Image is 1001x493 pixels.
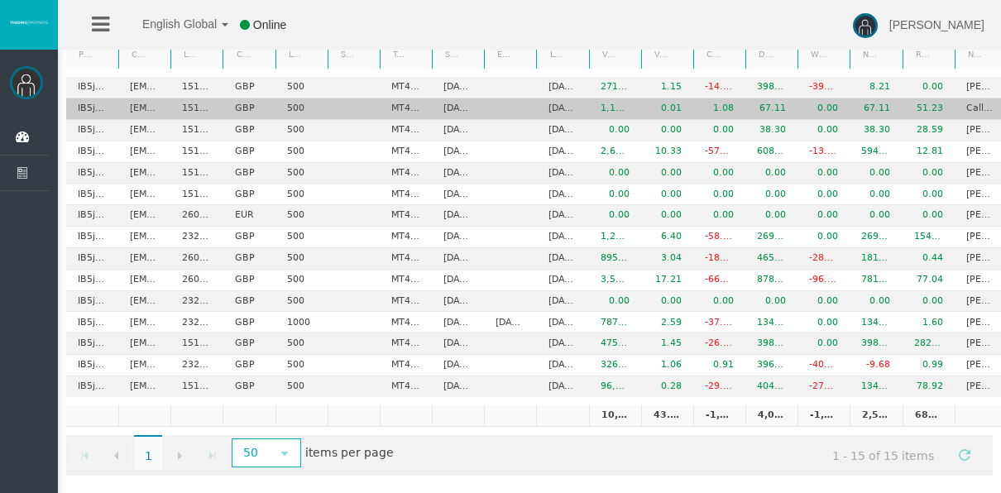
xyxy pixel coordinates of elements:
[69,43,97,65] a: Partner code
[745,163,797,184] td: 0.00
[66,227,118,248] td: IB5jhcp
[589,405,641,427] td: 10,251,506.02
[850,205,902,227] td: 0.00
[536,163,588,184] td: [DATE]
[589,248,641,270] td: 895,239.78
[850,291,902,313] td: 0.00
[536,120,588,141] td: [DATE]
[797,291,850,313] td: 0.00
[641,405,693,427] td: 43.52
[66,163,118,184] td: IB5jhcp
[197,440,227,470] a: Go to the last page
[903,227,955,248] td: 154.17
[797,270,850,291] td: -96.17
[223,248,275,270] td: GBP
[380,312,432,333] td: MT4 LiveFloatingSpreadAccount
[226,43,253,65] a: Currency
[275,355,328,376] td: 500
[641,184,693,205] td: 0.00
[903,291,955,313] td: 0.00
[536,355,588,376] td: [DATE]
[589,141,641,163] td: 2,628,926.13
[66,270,118,291] td: IB5jhcp
[589,227,641,248] td: 1,256,190.78
[589,270,641,291] td: 3,512,992.19
[380,270,432,291] td: MT4 LiveFixedSpreadAccount
[170,120,223,141] td: 15174871
[589,376,641,397] td: 96,234.90
[275,248,328,270] td: 500
[380,205,432,227] td: MT4 LiveFixedSpreadAccount
[170,184,223,205] td: 15174486
[275,163,328,184] td: 500
[118,312,170,333] td: [EMAIL_ADDRESS][DOMAIN_NAME]
[850,120,902,141] td: 38.30
[121,17,217,31] span: English Global
[380,291,432,313] td: MT4 LiveFloatingSpreadAccount
[118,120,170,141] td: [EMAIL_ADDRESS][DOMAIN_NAME]
[745,405,797,427] td: 4,059.12
[432,291,484,313] td: [DATE]
[170,291,223,313] td: 23290565
[223,333,275,355] td: GBP
[223,355,275,376] td: GBP
[382,43,409,65] a: Type
[589,77,641,98] td: 271,513.50
[118,291,170,313] td: [EMAIL_ADDRESS][DOMAIN_NAME]
[536,184,588,205] td: [DATE]
[275,77,328,98] td: 500
[850,77,902,98] td: 8.21
[745,248,797,270] td: 465.92
[745,98,797,120] td: 67.11
[589,120,641,141] td: 0.00
[66,376,118,397] td: IB5jhcp
[641,291,693,313] td: 0.00
[536,205,588,227] td: [DATE]
[223,312,275,333] td: GBP
[641,333,693,355] td: 1.45
[693,248,745,270] td: -186.21
[170,376,223,397] td: 15174713
[641,141,693,163] td: 10.33
[797,184,850,205] td: 0.00
[66,355,118,376] td: IB5jhcp
[589,355,641,376] td: 326,015.69
[432,77,484,98] td: [DATE]
[118,270,170,291] td: [EMAIL_ADDRESS][DOMAIN_NAME]
[118,205,170,227] td: [EMAIL_ADDRESS][DOMAIN_NAME]
[693,120,745,141] td: 0.00
[79,449,92,462] span: Go to the first page
[850,270,902,291] td: 781.91
[539,43,567,65] a: Last trade date
[693,227,745,248] td: -58.05
[801,43,828,65] a: Withdrawals
[66,77,118,98] td: IB5jhcp
[118,227,170,248] td: [EMAIL_ADDRESS][DOMAIN_NAME]
[66,312,118,333] td: IB5jhcp
[536,376,588,397] td: [DATE]
[275,98,328,120] td: 500
[745,77,797,98] td: 398.87
[850,184,902,205] td: 0.00
[223,77,275,98] td: GBP
[850,141,902,163] td: 594.48
[536,333,588,355] td: [DATE]
[797,163,850,184] td: 0.00
[118,376,170,397] td: [EMAIL_ADDRESS][DOMAIN_NAME]
[223,98,275,120] td: GBP
[903,248,955,270] td: 0.44
[536,291,588,313] td: [DATE]
[432,376,484,397] td: [DATE]
[170,77,223,98] td: 15167314
[275,227,328,248] td: 500
[850,355,902,376] td: -9.68
[903,333,955,355] td: 282.72
[749,43,776,65] a: Deposits
[170,98,223,120] td: 15173527
[853,43,880,65] a: Net deposits
[797,355,850,376] td: -406.61
[903,355,955,376] td: 0.99
[253,18,286,31] span: Online
[797,248,850,270] td: -284.79
[850,163,902,184] td: 0.00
